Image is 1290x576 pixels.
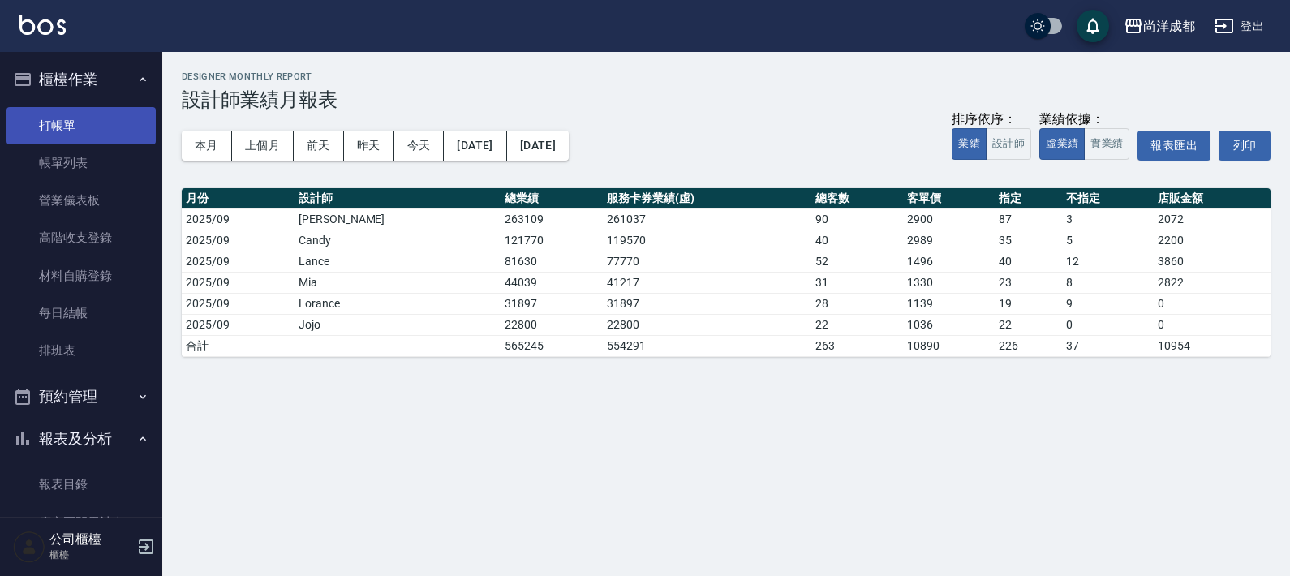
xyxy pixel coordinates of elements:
[1154,293,1271,314] td: 0
[1219,131,1271,161] button: 列印
[232,131,294,161] button: 上個月
[811,188,903,209] th: 總客數
[6,58,156,101] button: 櫃檯作業
[995,230,1062,251] td: 35
[1062,230,1154,251] td: 5
[1039,111,1129,128] div: 業績依據：
[182,88,1271,111] h3: 設計師業績月報表
[903,272,995,293] td: 1330
[182,188,1271,357] table: a dense table
[952,128,987,160] button: 業績
[6,332,156,369] a: 排班表
[501,314,603,335] td: 22800
[6,182,156,219] a: 營業儀表板
[811,293,903,314] td: 28
[501,188,603,209] th: 總業績
[6,504,156,541] a: 店家區間累計表
[603,335,811,356] td: 554291
[6,294,156,332] a: 每日結帳
[995,314,1062,335] td: 22
[19,15,66,35] img: Logo
[295,293,501,314] td: Lorance
[507,131,569,161] button: [DATE]
[344,131,394,161] button: 昨天
[501,335,603,356] td: 565245
[295,314,501,335] td: Jojo
[501,251,603,272] td: 81630
[182,251,295,272] td: 2025/09
[903,335,995,356] td: 10890
[995,335,1062,356] td: 226
[6,466,156,503] a: 報表目錄
[1039,128,1085,160] button: 虛業績
[182,272,295,293] td: 2025/09
[1154,208,1271,230] td: 2072
[501,208,603,230] td: 263109
[1154,188,1271,209] th: 店販金額
[182,188,295,209] th: 月份
[1143,16,1195,37] div: 尚洋成都
[295,208,501,230] td: [PERSON_NAME]
[1154,335,1271,356] td: 10954
[1117,10,1202,43] button: 尚洋成都
[995,208,1062,230] td: 87
[811,251,903,272] td: 52
[6,107,156,144] a: 打帳單
[182,293,295,314] td: 2025/09
[603,272,811,293] td: 41217
[1062,335,1154,356] td: 37
[986,128,1031,160] button: 設計師
[13,531,45,563] img: Person
[811,335,903,356] td: 263
[1062,208,1154,230] td: 3
[603,188,811,209] th: 服務卡券業績(虛)
[394,131,445,161] button: 今天
[182,131,232,161] button: 本月
[811,208,903,230] td: 90
[603,314,811,335] td: 22800
[1154,272,1271,293] td: 2822
[295,272,501,293] td: Mia
[952,111,1031,128] div: 排序依序：
[6,257,156,294] a: 材料自購登錄
[603,208,811,230] td: 261037
[1062,314,1154,335] td: 0
[1062,272,1154,293] td: 8
[49,531,132,548] h5: 公司櫃檯
[182,314,295,335] td: 2025/09
[903,208,995,230] td: 2900
[603,230,811,251] td: 119570
[1137,131,1210,161] button: 報表匯出
[295,251,501,272] td: Lance
[182,230,295,251] td: 2025/09
[6,376,156,418] button: 預約管理
[811,314,903,335] td: 22
[182,208,295,230] td: 2025/09
[501,230,603,251] td: 121770
[501,272,603,293] td: 44039
[903,230,995,251] td: 2989
[1077,10,1109,42] button: save
[6,144,156,182] a: 帳單列表
[903,314,995,335] td: 1036
[811,230,903,251] td: 40
[6,418,156,460] button: 報表及分析
[1154,251,1271,272] td: 3860
[1062,251,1154,272] td: 12
[603,293,811,314] td: 31897
[182,71,1271,82] h2: Designer Monthly Report
[903,293,995,314] td: 1139
[294,131,344,161] button: 前天
[995,188,1062,209] th: 指定
[182,335,295,356] td: 合計
[811,272,903,293] td: 31
[49,548,132,562] p: 櫃檯
[995,272,1062,293] td: 23
[1084,128,1129,160] button: 實業績
[995,251,1062,272] td: 40
[444,131,506,161] button: [DATE]
[1154,314,1271,335] td: 0
[1062,293,1154,314] td: 9
[1154,230,1271,251] td: 2200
